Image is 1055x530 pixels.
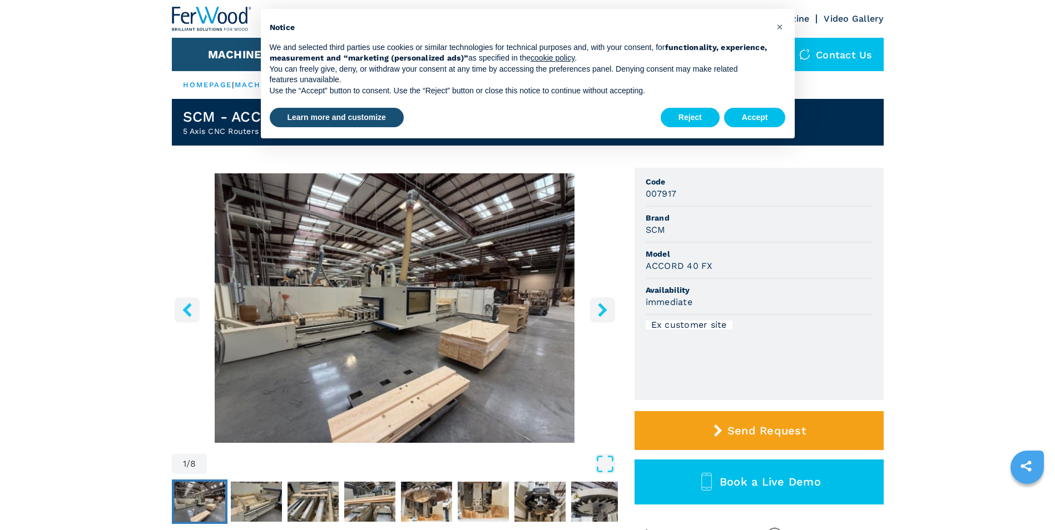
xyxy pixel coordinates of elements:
img: 63d685a9d2d5d4111efd905005156a3e [174,482,225,522]
img: Ferwood [172,7,252,31]
button: Go to Slide 3 [285,479,341,524]
h3: ACCORD 40 FX [646,259,713,272]
nav: Thumbnail Navigation [172,479,618,524]
span: / [186,459,190,468]
button: Go to Slide 1 [172,479,227,524]
span: 1 [183,459,186,468]
div: Contact us [788,38,884,71]
strong: functionality, experience, measurement and “marketing (personalized ads)” [270,43,767,63]
a: sharethis [1012,452,1040,480]
div: Ex customer site [646,321,732,329]
img: 5 Axis CNC Routers SCM ACCORD 40 FX [172,173,618,443]
span: Model [646,248,873,259]
button: Reject [661,108,720,128]
span: Book a Live Demo [720,475,821,488]
p: We and selected third parties use cookies or similar technologies for technical purposes and, wit... [270,42,768,64]
button: Go to Slide 8 [569,479,625,524]
button: Go to Slide 2 [229,479,284,524]
p: You can freely give, deny, or withdraw your consent at any time by accessing the preferences pane... [270,64,768,86]
img: b3dee79871a118991725be5a52cb3d2f [571,482,622,522]
a: cookie policy [531,53,574,62]
img: Contact us [799,49,810,60]
button: Go to Slide 4 [342,479,398,524]
p: Use the “Accept” button to consent. Use the “Reject” button or close this notice to continue with... [270,86,768,97]
button: right-button [590,297,615,322]
button: left-button [175,297,200,322]
button: Go to Slide 6 [455,479,511,524]
button: Accept [724,108,786,128]
h1: SCM - ACCORD 40 FX [183,108,338,126]
button: Go to Slide 5 [399,479,454,524]
a: Video Gallery [824,13,883,24]
button: Learn more and customize [270,108,404,128]
iframe: Chat [1008,480,1047,522]
h3: 007917 [646,187,677,200]
h2: Notice [270,22,768,33]
span: | [232,81,234,89]
a: HOMEPAGE [183,81,232,89]
button: Open Fullscreen [210,454,615,474]
span: × [776,20,783,33]
img: fcacb72998108033f5dab8d345a3f436 [231,482,282,522]
span: Code [646,176,873,187]
a: machines [235,81,283,89]
h2: 5 Axis CNC Routers [183,126,338,137]
span: Send Request [727,424,806,437]
img: e6bacd298331fff8797faf5aa5f419c8 [458,482,509,522]
img: c2336279eb4bf731605cf0176b012710 [344,482,395,522]
h3: immediate [646,296,692,308]
span: 8 [190,459,196,468]
button: Go to Slide 7 [512,479,568,524]
div: Go to Slide 1 [172,173,618,443]
span: Brand [646,212,873,223]
button: Machines [208,48,269,61]
h3: SCM [646,223,666,236]
button: Send Request [635,411,884,450]
img: acd1fe4534b4b36021a8e54e605d33a1 [514,482,566,522]
button: Close this notice [771,18,789,36]
img: 45c5d597b6357c1a6b0d5c6e80993391 [401,482,452,522]
span: Availability [646,284,873,296]
img: 2790fce1fcaac83f0907c72c5bb5c0a3 [288,482,339,522]
button: Book a Live Demo [635,459,884,504]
